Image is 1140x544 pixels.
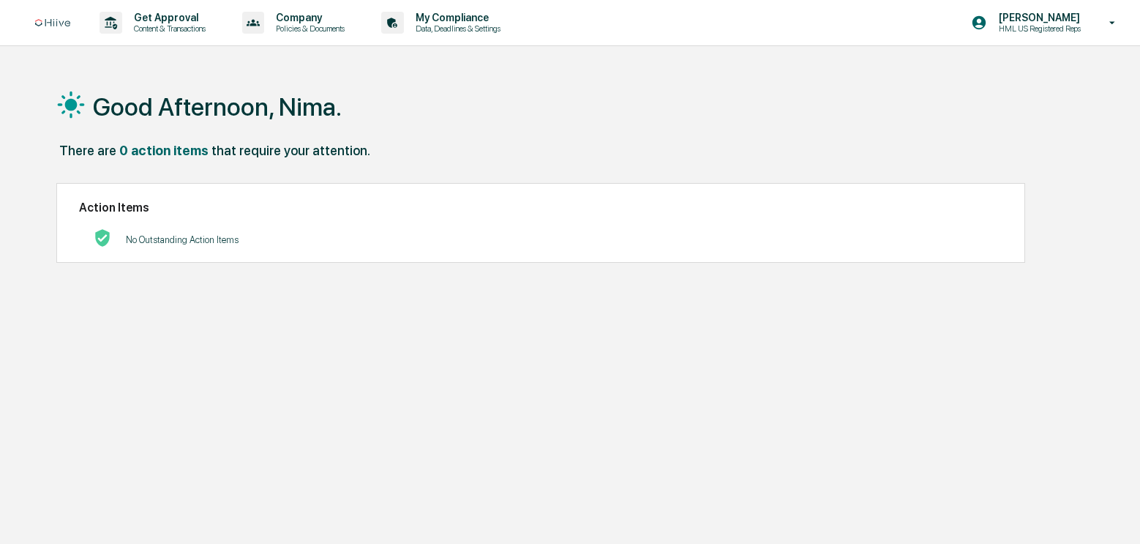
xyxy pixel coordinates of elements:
[94,229,111,247] img: No Actions logo
[79,201,1002,215] h2: Action Items
[264,12,352,23] p: Company
[119,143,209,158] div: 0 action items
[35,19,70,27] img: logo
[404,12,508,23] p: My Compliance
[404,23,508,34] p: Data, Deadlines & Settings
[264,23,352,34] p: Policies & Documents
[987,12,1088,23] p: [PERSON_NAME]
[211,143,370,158] div: that require your attention.
[126,234,239,245] p: No Outstanding Action Items
[122,23,213,34] p: Content & Transactions
[122,12,213,23] p: Get Approval
[59,143,116,158] div: There are
[987,23,1088,34] p: HML US Registered Reps
[93,92,342,122] h1: Good Afternoon, Nima.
